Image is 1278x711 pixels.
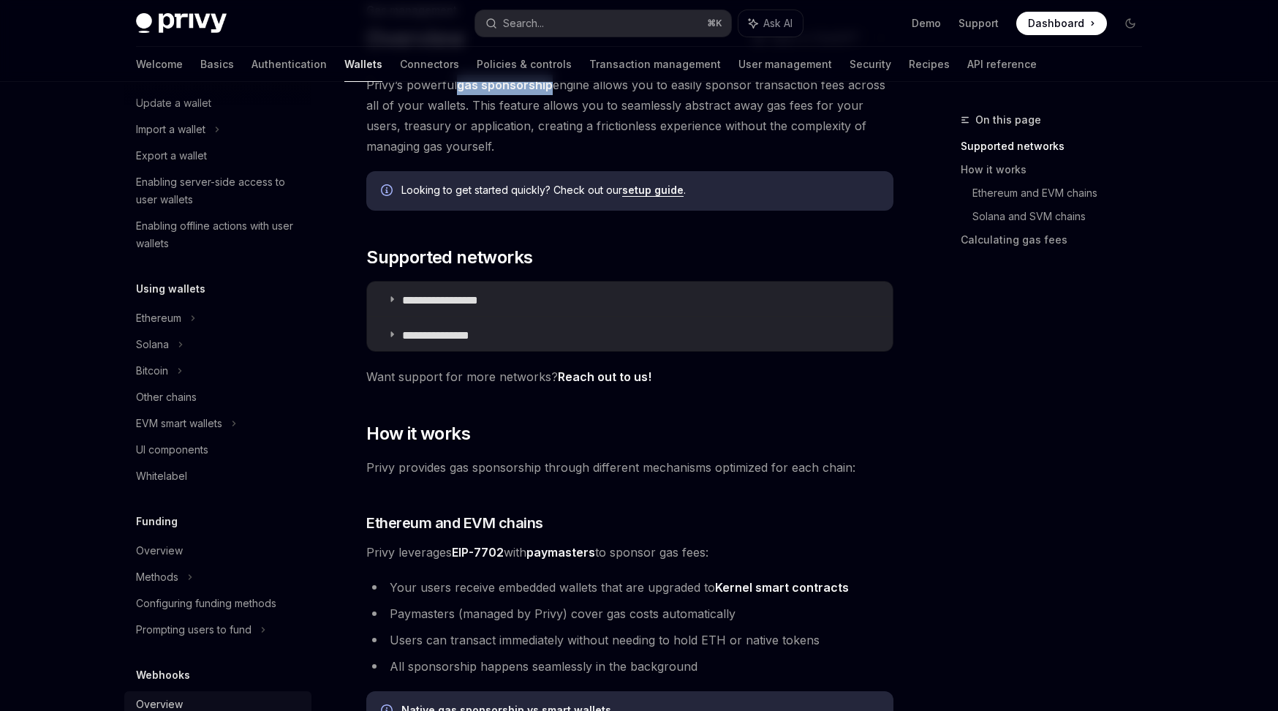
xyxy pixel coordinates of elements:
h5: Funding [136,513,178,530]
div: EVM smart wallets [136,415,222,432]
a: Support [958,16,999,31]
div: Whitelabel [136,467,187,485]
a: Configuring funding methods [124,590,311,617]
a: API reference [967,47,1037,82]
h5: Webhooks [136,666,190,684]
div: Search... [503,15,544,32]
a: setup guide [622,184,684,197]
div: Enabling offline actions with user wallets [136,217,303,252]
img: dark logo [136,13,227,34]
a: Calculating gas fees [961,228,1154,252]
a: Supported networks [961,135,1154,158]
a: Welcome [136,47,183,82]
a: How it works [961,158,1154,181]
a: Authentication [252,47,327,82]
span: On this page [975,111,1041,129]
div: Bitcoin [136,362,168,380]
a: Solana and SVM chains [972,205,1154,228]
span: Privy’s powerful engine allows you to easily sponsor transaction fees across all of your wallets.... [366,75,893,157]
span: How it works [366,422,470,445]
a: Enabling server-side access to user wallets [124,169,311,213]
a: Policies & controls [477,47,572,82]
a: User management [738,47,832,82]
span: Looking to get started quickly? Check out our . [401,183,879,197]
div: Import a wallet [136,121,205,138]
a: Security [850,47,891,82]
a: Overview [124,538,311,564]
span: Ask AI [763,16,793,31]
a: Connectors [400,47,459,82]
button: Toggle dark mode [1119,12,1142,35]
a: UI components [124,437,311,463]
a: Transaction management [589,47,721,82]
button: Ask AI [738,10,803,37]
a: Wallets [344,47,382,82]
span: ⌘ K [707,18,722,29]
a: Export a wallet [124,143,311,169]
strong: gas sponsorship [457,78,553,92]
div: Solana [136,336,169,353]
span: Privy leverages with to sponsor gas fees: [366,542,893,563]
a: Other chains [124,384,311,410]
a: Recipes [909,47,950,82]
a: Kernel smart contracts [715,580,849,595]
span: Ethereum and EVM chains [366,513,543,533]
span: Privy provides gas sponsorship through different mechanisms optimized for each chain: [366,457,893,478]
svg: Info [381,184,396,199]
li: Paymasters (managed by Privy) cover gas costs automatically [366,603,893,624]
div: Methods [136,568,178,586]
a: Enabling offline actions with user wallets [124,213,311,257]
div: Ethereum [136,309,181,327]
a: Basics [200,47,234,82]
div: Configuring funding methods [136,595,276,612]
div: Export a wallet [136,147,207,165]
a: Demo [912,16,941,31]
strong: paymasters [526,545,595,560]
li: Users can transact immediately without needing to hold ETH or native tokens [366,630,893,650]
div: Prompting users to fund [136,621,252,639]
a: Reach out to us! [558,369,651,385]
a: Whitelabel [124,463,311,489]
div: Enabling server-side access to user wallets [136,173,303,208]
span: Supported networks [366,246,532,269]
li: Your users receive embedded wallets that are upgraded to [366,577,893,598]
h5: Using wallets [136,280,205,298]
a: EIP-7702 [452,545,504,560]
div: UI components [136,441,208,459]
span: Want support for more networks? [366,366,893,387]
div: Overview [136,542,183,560]
a: Ethereum and EVM chains [972,181,1154,205]
span: Dashboard [1028,16,1084,31]
li: All sponsorship happens seamlessly in the background [366,656,893,677]
button: Search...⌘K [475,10,731,37]
a: Dashboard [1016,12,1107,35]
div: Other chains [136,388,197,406]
